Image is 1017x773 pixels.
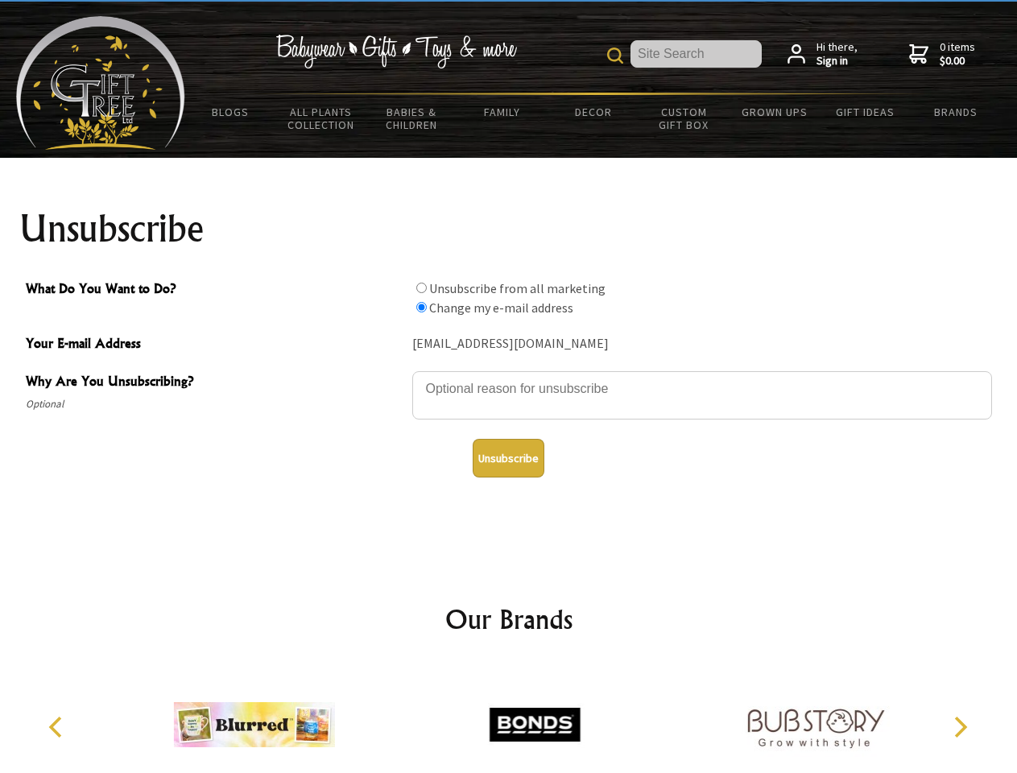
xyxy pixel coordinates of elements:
[416,302,427,312] input: What Do You Want to Do?
[911,95,1002,129] a: Brands
[816,40,858,68] span: Hi there,
[788,40,858,68] a: Hi there,Sign in
[26,395,404,414] span: Optional
[607,48,623,64] img: product search
[630,40,762,68] input: Site Search
[816,54,858,68] strong: Sign in
[412,371,992,420] textarea: Why Are You Unsubscribing?
[275,35,517,68] img: Babywear - Gifts - Toys & more
[185,95,276,129] a: BLOGS
[729,95,820,129] a: Grown Ups
[429,300,573,316] label: Change my e-mail address
[639,95,730,142] a: Custom Gift Box
[416,283,427,293] input: What Do You Want to Do?
[19,209,998,248] h1: Unsubscribe
[412,332,992,357] div: [EMAIL_ADDRESS][DOMAIN_NAME]
[26,333,404,357] span: Your E-mail Address
[26,371,404,395] span: Why Are You Unsubscribing?
[473,439,544,477] button: Unsubscribe
[40,709,76,745] button: Previous
[366,95,457,142] a: Babies & Children
[16,16,185,150] img: Babyware - Gifts - Toys and more...
[940,54,975,68] strong: $0.00
[457,95,548,129] a: Family
[429,280,606,296] label: Unsubscribe from all marketing
[940,39,975,68] span: 0 items
[32,600,986,639] h2: Our Brands
[548,95,639,129] a: Decor
[26,279,404,302] span: What Do You Want to Do?
[909,40,975,68] a: 0 items$0.00
[942,709,978,745] button: Next
[276,95,367,142] a: All Plants Collection
[820,95,911,129] a: Gift Ideas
